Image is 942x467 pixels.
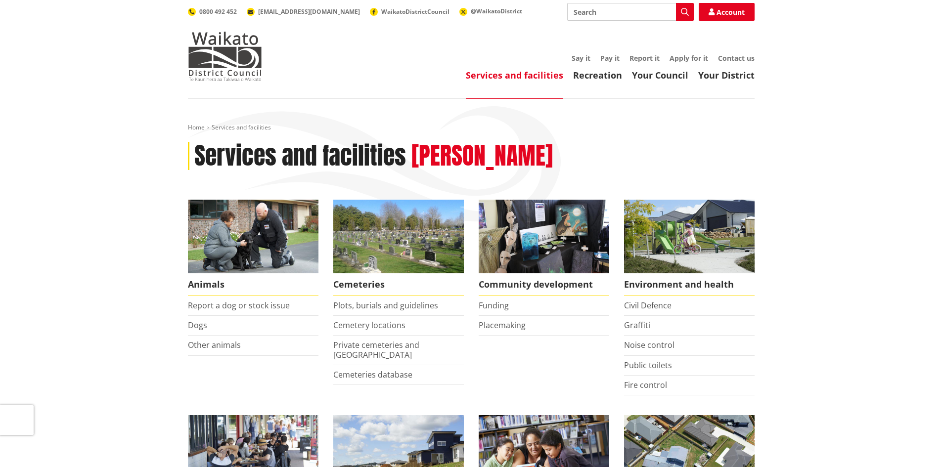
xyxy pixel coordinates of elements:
[188,124,755,132] nav: breadcrumb
[624,380,667,390] a: Fire control
[479,200,609,296] a: Matariki Travelling Suitcase Art Exhibition Community development
[698,69,755,81] a: Your District
[629,53,660,63] a: Report it
[370,7,449,16] a: WaikatoDistrictCouncil
[479,273,609,296] span: Community development
[567,3,694,21] input: Search input
[188,320,207,331] a: Dogs
[333,369,412,380] a: Cemeteries database
[466,69,563,81] a: Services and facilities
[624,273,755,296] span: Environment and health
[471,7,522,15] span: @WaikatoDistrict
[624,320,650,331] a: Graffiti
[381,7,449,16] span: WaikatoDistrictCouncil
[573,69,622,81] a: Recreation
[624,360,672,371] a: Public toilets
[670,53,708,63] a: Apply for it
[188,340,241,350] a: Other animals
[194,142,406,170] h1: Services and facilities
[624,200,755,296] a: New housing in Pokeno Environment and health
[333,300,438,311] a: Plots, burials and guidelines
[624,200,755,273] img: New housing in Pokeno
[188,200,318,273] img: Animal Control
[459,7,522,15] a: @WaikatoDistrict
[572,53,590,63] a: Say it
[699,3,755,21] a: Account
[212,123,271,131] span: Services and facilities
[718,53,755,63] a: Contact us
[333,200,464,273] img: Huntly Cemetery
[333,273,464,296] span: Cemeteries
[624,300,672,311] a: Civil Defence
[632,69,688,81] a: Your Council
[624,340,674,350] a: Noise control
[188,7,237,16] a: 0800 492 452
[411,142,553,170] h2: [PERSON_NAME]
[479,320,526,331] a: Placemaking
[188,32,262,81] img: Waikato District Council - Te Kaunihera aa Takiwaa o Waikato
[479,300,509,311] a: Funding
[188,123,205,131] a: Home
[188,200,318,296] a: Waikato District Council Animal Control team Animals
[247,7,360,16] a: [EMAIL_ADDRESS][DOMAIN_NAME]
[188,300,290,311] a: Report a dog or stock issue
[479,200,609,273] img: Matariki Travelling Suitcase Art Exhibition
[333,340,419,360] a: Private cemeteries and [GEOGRAPHIC_DATA]
[600,53,620,63] a: Pay it
[333,320,405,331] a: Cemetery locations
[188,273,318,296] span: Animals
[199,7,237,16] span: 0800 492 452
[258,7,360,16] span: [EMAIL_ADDRESS][DOMAIN_NAME]
[333,200,464,296] a: Huntly Cemetery Cemeteries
